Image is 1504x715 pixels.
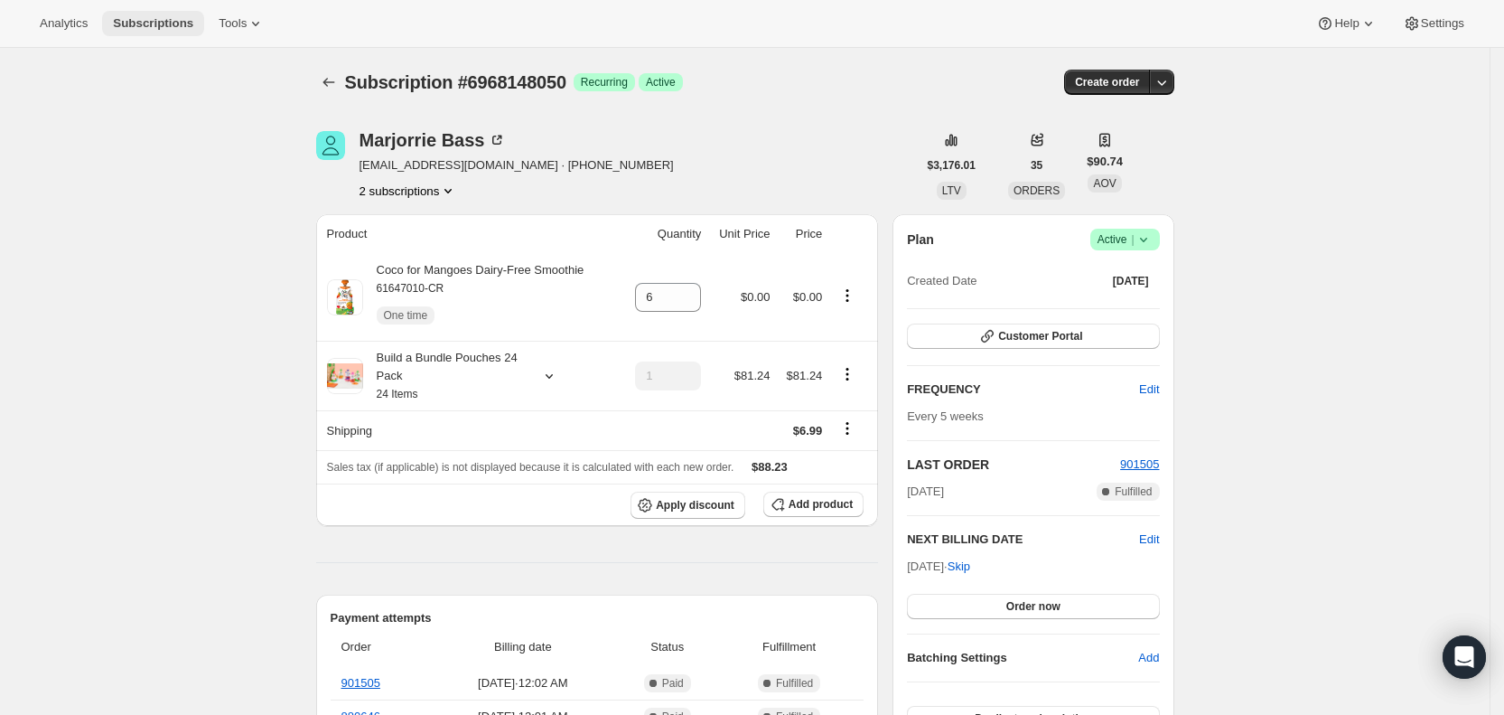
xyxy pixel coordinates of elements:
button: Edit [1139,531,1159,549]
span: [DATE] · [907,560,970,573]
span: Paid [662,676,684,691]
span: Active [1098,230,1153,249]
button: Product actions [833,286,862,306]
span: Help [1334,16,1359,31]
span: [DATE] [907,483,944,501]
button: Customer Portal [907,324,1159,349]
th: Shipping [316,410,621,450]
span: One time [384,308,428,323]
div: Open Intercom Messenger [1443,635,1486,679]
span: Fulfilled [1115,485,1152,499]
span: [DATE] [1113,274,1149,288]
span: Recurring [581,75,628,89]
span: AOV [1093,177,1116,190]
span: [EMAIL_ADDRESS][DOMAIN_NAME] · [PHONE_NUMBER] [360,156,674,174]
div: Build a Bundle Pouches 24 Pack [363,349,526,403]
span: Customer Portal [998,329,1082,343]
button: Apply discount [631,492,745,519]
th: Unit Price [706,214,775,254]
span: Settings [1421,16,1464,31]
div: Coco for Mangoes Dairy-Free Smoothie [363,261,584,334]
span: LTV [942,184,961,197]
span: $88.23 [752,460,788,474]
span: $3,176.01 [928,158,976,173]
button: Add [1127,644,1170,673]
span: Create order [1075,75,1139,89]
img: product img [327,279,363,315]
span: Active [646,75,676,89]
span: Fulfillment [725,638,853,656]
button: Subscriptions [102,11,204,36]
h2: NEXT BILLING DATE [907,531,1139,549]
button: Shipping actions [833,419,862,438]
span: $6.99 [793,424,823,437]
small: 24 Items [377,388,418,400]
div: Marjorrie Bass [360,131,507,149]
a: 901505 [1120,457,1159,471]
button: 901505 [1120,456,1159,474]
button: [DATE] [1102,268,1160,294]
span: Add product [789,497,853,512]
span: [DATE] · 12:02 AM [436,674,609,692]
span: $81.24 [787,369,823,382]
h2: Plan [907,230,934,249]
span: | [1131,232,1134,247]
span: Sales tax (if applicable) is not displayed because it is calculated with each new order. [327,461,734,474]
button: Add product [763,492,864,517]
span: Add [1138,649,1159,667]
small: 61647010-CR [377,282,444,295]
button: Subscriptions [316,70,341,95]
span: 35 [1031,158,1042,173]
span: $0.00 [793,290,823,304]
button: Tools [208,11,276,36]
span: Created Date [907,272,976,290]
span: Tools [219,16,247,31]
button: 35 [1020,153,1053,178]
button: Product actions [360,182,458,200]
h2: FREQUENCY [907,381,1139,399]
th: Product [316,214,621,254]
span: Marjorrie Bass [316,131,345,160]
a: 901505 [341,676,380,690]
button: Product actions [833,364,862,384]
span: Billing date [436,638,609,656]
span: Status [620,638,715,656]
span: Subscription #6968148050 [345,72,566,92]
span: Every 5 weeks [907,409,984,423]
button: Help [1305,11,1387,36]
span: $81.24 [734,369,771,382]
span: Fulfilled [776,676,813,691]
span: Apply discount [656,498,734,513]
span: Edit [1139,381,1159,399]
button: Skip [937,552,981,581]
h6: Batching Settings [907,649,1138,667]
h2: LAST ORDER [907,456,1120,474]
button: Settings [1392,11,1475,36]
th: Price [776,214,828,254]
h2: Payment attempts [331,609,864,627]
span: Subscriptions [113,16,193,31]
button: Analytics [29,11,98,36]
span: $90.74 [1087,153,1123,171]
span: $0.00 [741,290,771,304]
span: Order now [1006,599,1060,614]
th: Quantity [621,214,706,254]
span: ORDERS [1014,184,1060,197]
span: Analytics [40,16,88,31]
button: Edit [1128,375,1170,404]
button: Order now [907,594,1159,619]
th: Order [331,627,432,667]
button: Create order [1064,70,1150,95]
span: Skip [948,558,970,576]
button: $3,176.01 [917,153,986,178]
